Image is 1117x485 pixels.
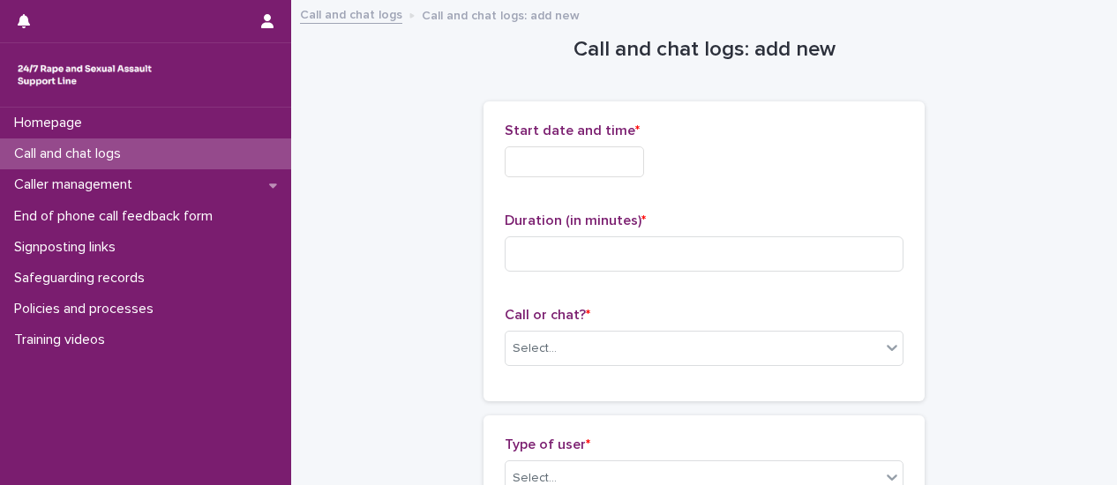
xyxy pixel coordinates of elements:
p: Policies and processes [7,301,168,317]
p: Call and chat logs [7,145,135,162]
p: Call and chat logs: add new [422,4,580,24]
p: Homepage [7,115,96,131]
h1: Call and chat logs: add new [484,37,925,63]
p: Safeguarding records [7,270,159,287]
span: Type of user [505,437,590,451]
p: End of phone call feedback form [7,208,227,225]
a: Call and chat logs [300,4,402,24]
p: Signposting links [7,239,130,256]
span: Duration (in minutes) [505,213,646,228]
span: Call or chat? [505,308,590,322]
p: Training videos [7,332,119,348]
img: rhQMoQhaT3yELyF149Cw [14,57,155,93]
span: Start date and time [505,123,640,138]
div: Select... [513,339,557,358]
p: Caller management [7,176,146,193]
